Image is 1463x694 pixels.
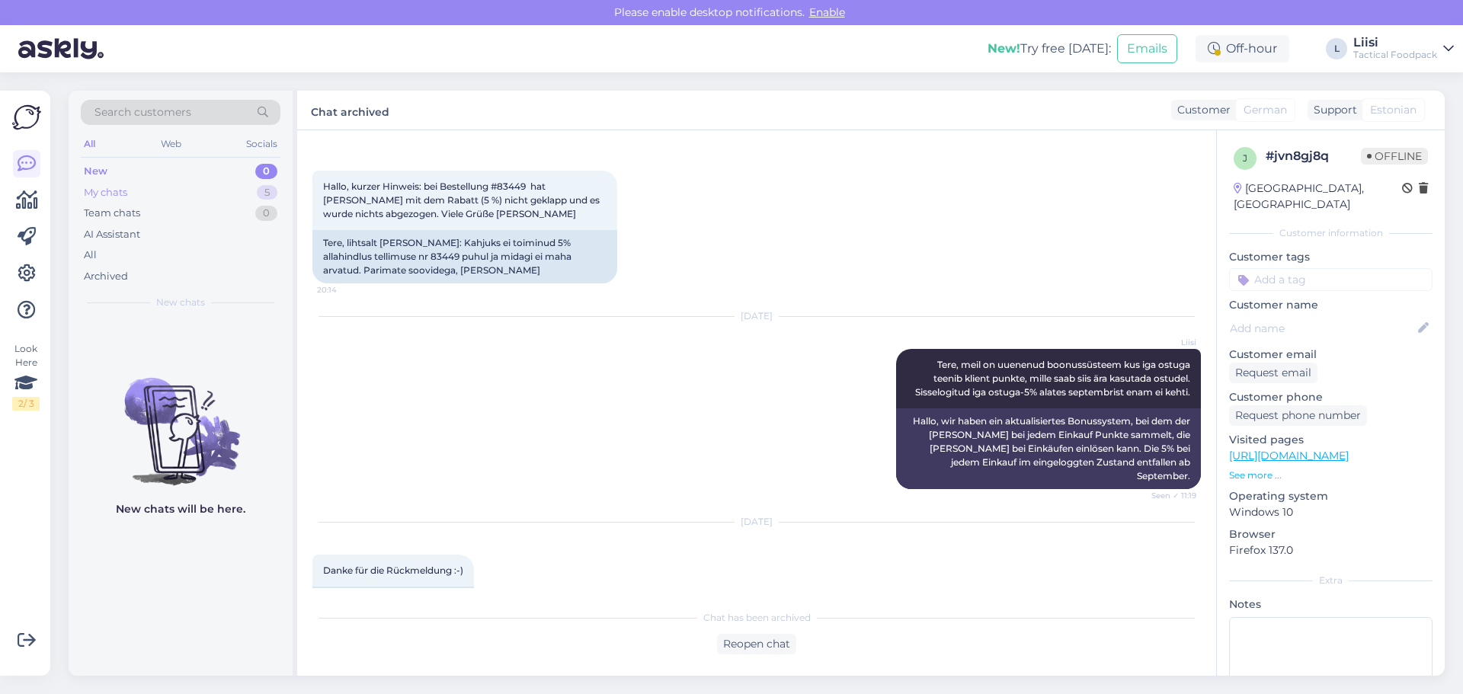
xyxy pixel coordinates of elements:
p: Browser [1229,526,1433,542]
div: 0 [255,164,277,179]
div: [GEOGRAPHIC_DATA], [GEOGRAPHIC_DATA] [1234,181,1402,213]
div: Liisi [1353,37,1437,49]
div: L [1326,38,1347,59]
div: Off-hour [1196,35,1289,62]
div: All [81,134,98,154]
p: Firefox 137.0 [1229,542,1433,558]
div: 0 [255,206,277,221]
div: Request email [1229,363,1317,383]
div: Tänan tagasiside eest :-) [312,587,474,612]
p: Customer name [1229,297,1433,313]
div: Try free [DATE]: [988,40,1111,58]
span: Offline [1361,148,1428,165]
img: Askly Logo [12,103,41,132]
div: Support [1308,102,1357,118]
div: All [84,248,97,263]
div: [DATE] [312,309,1201,323]
div: AI Assistant [84,227,140,242]
div: Tactical Foodpack [1353,49,1437,61]
label: Chat archived [311,100,389,120]
p: New chats will be here. [116,501,245,517]
span: New chats [156,296,205,309]
div: Team chats [84,206,140,221]
div: Hallo, wir haben ein aktualisiertes Bonussystem, bei dem der [PERSON_NAME] bei jedem Einkauf Punk... [896,408,1201,489]
span: Chat has been archived [703,611,811,625]
p: Visited pages [1229,432,1433,448]
p: Customer phone [1229,389,1433,405]
div: Socials [243,134,280,154]
div: # jvn8gj8q [1266,147,1361,165]
span: Danke für die Rückmeldung :-) [323,564,463,576]
div: New [84,164,107,179]
input: Add name [1230,320,1415,337]
span: Estonian [1370,102,1417,118]
p: Windows 10 [1229,504,1433,520]
p: Operating system [1229,488,1433,504]
p: Customer email [1229,347,1433,363]
div: Customer [1171,102,1231,118]
div: Extra [1229,574,1433,587]
span: Tere, meil on uuenenud boonussüsteem kus iga ostuga teenib klient punkte, mille saab siis ära kas... [915,359,1192,398]
div: Archived [84,269,128,284]
span: Enable [805,5,850,19]
a: [URL][DOMAIN_NAME] [1229,449,1349,462]
span: Liisi [1139,337,1196,348]
div: Tere, lihtsalt [PERSON_NAME]: Kahjuks ei toiminud 5% allahindlus tellimuse nr 83449 puhul ja mida... [312,230,617,283]
div: 5 [257,185,277,200]
input: Add a tag [1229,268,1433,291]
div: [DATE] [312,515,1201,529]
button: Emails [1117,34,1177,63]
div: Request phone number [1229,405,1367,426]
p: Customer tags [1229,249,1433,265]
b: New! [988,41,1020,56]
span: Hallo, kurzer Hinweis: bei Bestellung #83449 hat [PERSON_NAME] mit dem Rabatt (5 %) nicht geklapp... [323,181,602,219]
div: Customer information [1229,226,1433,240]
img: No chats [69,350,293,488]
span: j [1243,152,1247,164]
div: 2 / 3 [12,397,40,411]
div: Web [158,134,184,154]
div: Look Here [12,342,40,411]
span: Seen ✓ 11:19 [1139,490,1196,501]
div: My chats [84,185,127,200]
div: Reopen chat [717,634,796,654]
p: Notes [1229,596,1433,612]
p: See more ... [1229,469,1433,482]
a: LiisiTactical Foodpack [1353,37,1454,61]
span: Search customers [94,104,191,120]
span: German [1244,102,1287,118]
span: 20:14 [317,284,374,296]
